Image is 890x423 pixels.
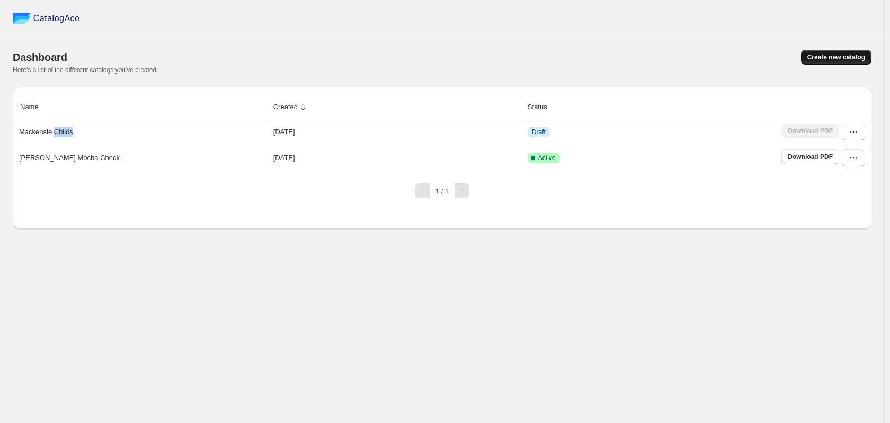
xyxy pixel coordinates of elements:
[19,153,120,163] p: [PERSON_NAME] Mocha Check
[435,187,449,195] span: 1 / 1
[526,97,559,117] button: Status
[19,97,51,117] button: Name
[788,153,833,161] span: Download PDF
[13,66,158,74] span: Here's a list of the different catalogs you've created.
[532,128,546,136] span: Draft
[538,154,556,162] span: Active
[270,145,524,171] td: [DATE]
[33,13,80,24] span: CatalogAce
[13,13,31,24] img: catalog ace
[801,50,871,65] button: Create new catalog
[807,53,865,61] span: Create new catalog
[13,51,67,63] span: Dashboard
[272,97,310,117] button: Created
[781,149,839,164] a: Download PDF
[19,127,73,137] p: Mackensie Childs
[270,119,524,145] td: [DATE]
